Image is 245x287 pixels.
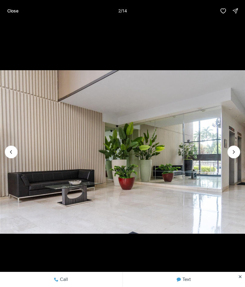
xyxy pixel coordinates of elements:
button: Next slide [227,146,240,158]
p: Close [7,8,18,13]
p: 2 / 14 [118,8,127,13]
button: Close [4,5,22,17]
button: Previous slide [5,146,18,158]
